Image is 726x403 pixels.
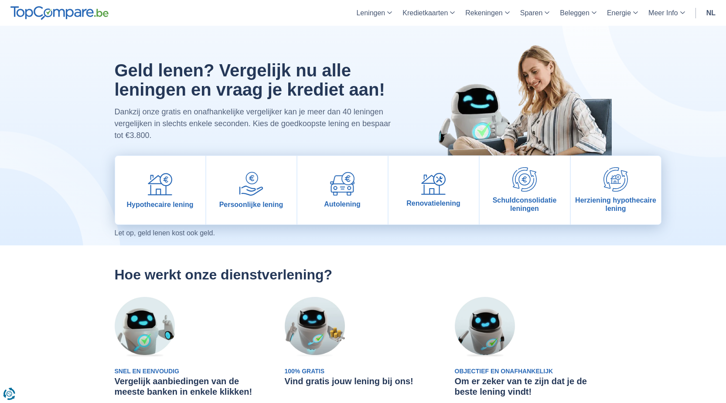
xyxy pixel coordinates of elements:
[455,297,515,357] img: Objectief en onafhankelijk
[571,156,661,224] a: Herziening hypothecaire lening
[115,106,399,141] p: Dankzij onze gratis en onafhankelijke vergelijker kan je meer dan 40 leningen vergelijken in slec...
[483,196,566,213] span: Schuldconsolidatie leningen
[148,172,172,196] img: Hypothecaire lening
[285,368,325,375] span: 100% gratis
[389,156,479,224] a: Renovatielening
[455,376,612,397] h3: Om er zeker van te zijn dat je de beste lening vindt!
[421,173,446,195] img: Renovatielening
[115,61,399,99] h1: Geld lenen? Vergelijk nu alle leningen en vraag je krediet aan!
[206,156,297,224] a: Persoonlijke lening
[115,376,272,397] h3: Vergelijk aanbiedingen van de meeste banken in enkele klikken!
[239,172,263,196] img: Persoonlijke lening
[285,376,442,386] h3: Vind gratis jouw lening bij ons!
[324,200,361,208] span: Autolening
[285,297,345,357] img: 100% gratis
[297,156,388,224] a: Autolening
[603,167,628,192] img: Herziening hypothecaire lening
[115,368,179,375] span: Snel en eenvoudig
[420,26,612,194] img: image-hero
[115,297,175,357] img: Snel en eenvoudig
[406,199,460,207] span: Renovatielening
[10,6,109,20] img: TopCompare
[480,156,570,224] a: Schuldconsolidatie leningen
[512,167,537,192] img: Schuldconsolidatie leningen
[455,368,553,375] span: Objectief en onafhankelijk
[330,172,354,196] img: Autolening
[127,200,194,209] span: Hypothecaire lening
[115,266,612,283] h2: Hoe werkt onze dienstverlening?
[574,196,658,213] span: Herziening hypothecaire lening
[219,200,283,209] span: Persoonlijke lening
[115,156,205,224] a: Hypothecaire lening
